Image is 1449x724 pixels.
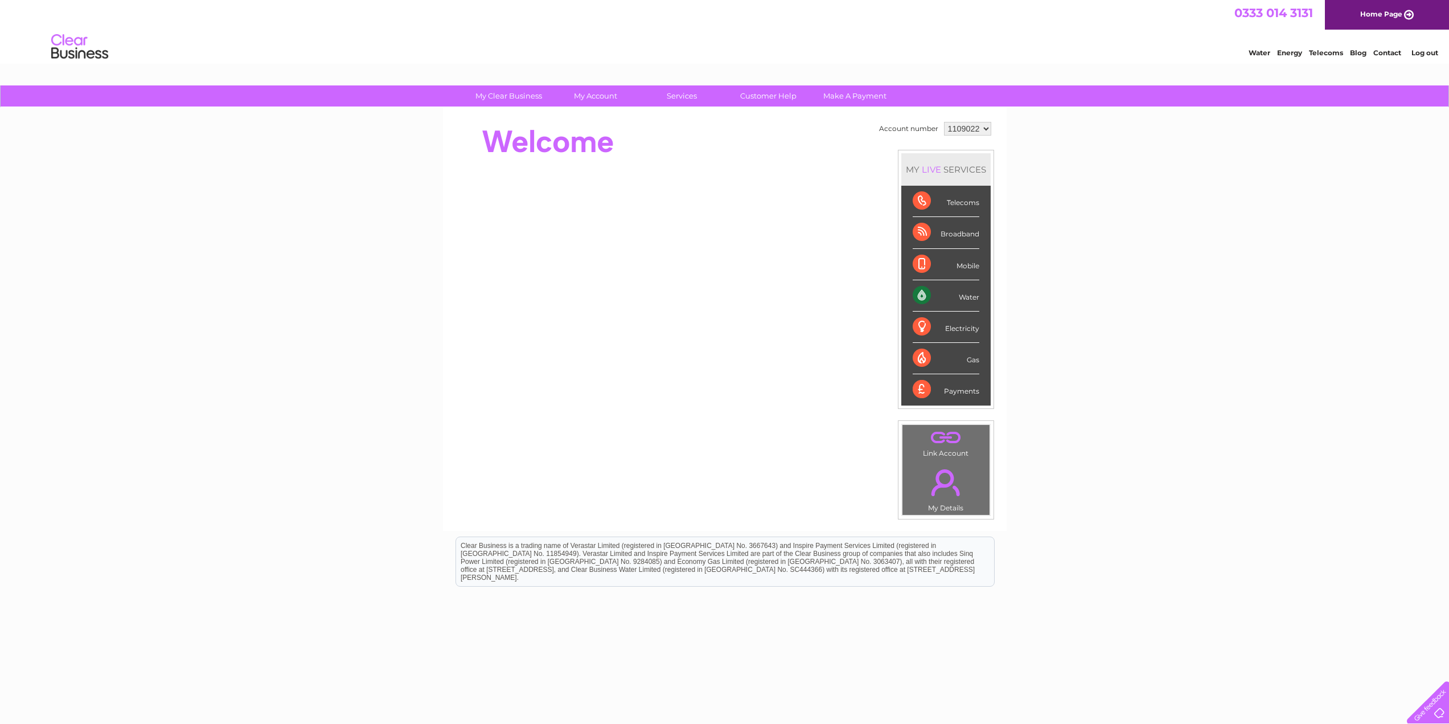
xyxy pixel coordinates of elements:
[913,343,979,374] div: Gas
[462,85,556,107] a: My Clear Business
[1350,48,1366,57] a: Blog
[721,85,815,107] a: Customer Help
[902,424,990,460] td: Link Account
[548,85,642,107] a: My Account
[1277,48,1302,57] a: Energy
[913,280,979,312] div: Water
[51,30,109,64] img: logo.png
[905,428,987,448] a: .
[876,119,941,138] td: Account number
[913,374,979,405] div: Payments
[913,312,979,343] div: Electricity
[905,463,987,502] a: .
[902,460,990,516] td: My Details
[456,6,994,55] div: Clear Business is a trading name of Verastar Limited (registered in [GEOGRAPHIC_DATA] No. 3667643...
[1373,48,1401,57] a: Contact
[913,186,979,217] div: Telecoms
[808,85,902,107] a: Make A Payment
[913,217,979,248] div: Broadband
[1234,6,1313,20] a: 0333 014 3131
[635,85,729,107] a: Services
[920,164,943,175] div: LIVE
[1411,48,1438,57] a: Log out
[1309,48,1343,57] a: Telecoms
[901,153,991,186] div: MY SERVICES
[913,249,979,280] div: Mobile
[1249,48,1270,57] a: Water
